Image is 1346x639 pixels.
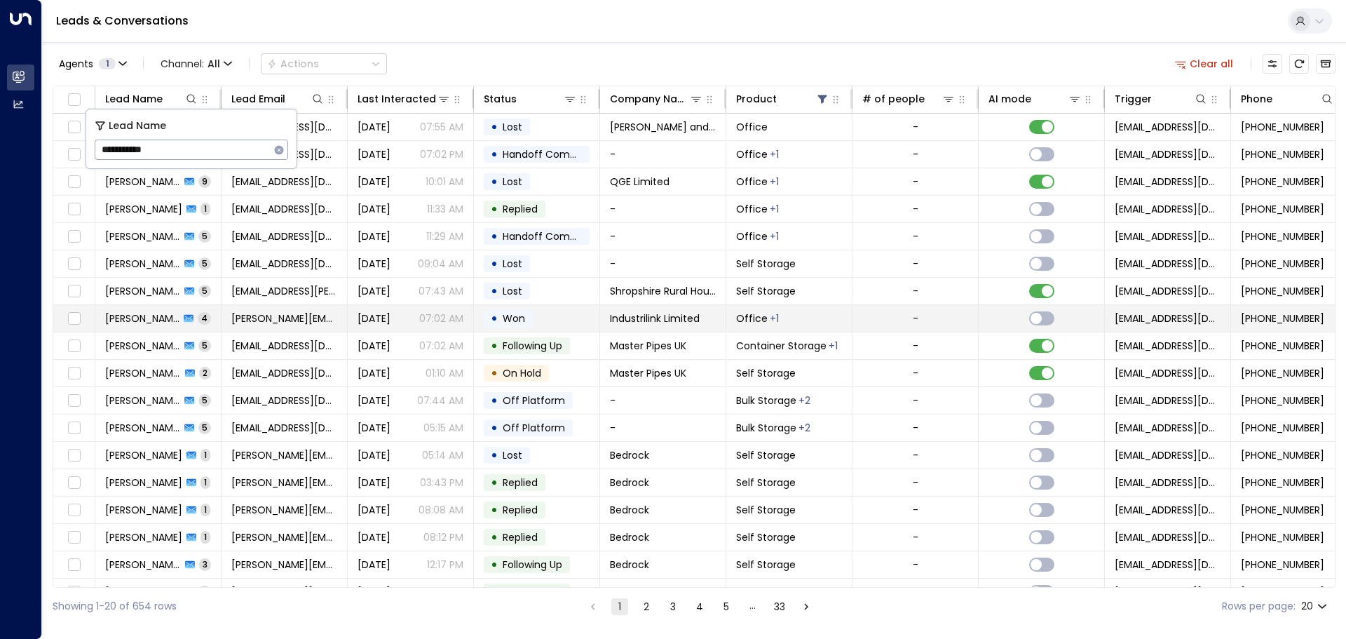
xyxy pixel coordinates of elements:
div: Phone [1241,90,1272,107]
span: Lead Name [109,118,166,134]
span: Toggle select row [65,173,83,191]
span: leads@space-station.co.uk [1115,175,1221,189]
span: +447385587456 [1241,147,1324,161]
div: Container Storage,Self Storage [798,394,810,408]
td: - [600,223,726,250]
p: 09:04 AM [418,257,463,271]
div: • [491,498,498,522]
div: • [491,525,498,549]
span: Self Storage [736,257,796,271]
span: Ayesha Anee [105,339,180,353]
div: Company Name [610,90,703,107]
div: Actions [267,58,319,70]
span: May 13, 2025 [358,585,390,599]
div: Storage [770,229,779,243]
span: luke.donnelly@industrilink.com [231,311,337,325]
div: Status [484,90,517,107]
span: Bedrock [610,558,649,572]
span: Sep 07, 2025 [358,120,390,134]
span: Handoff Completed [503,147,601,161]
span: leads@space-station.co.uk [1115,421,1221,435]
button: Agents1 [53,54,132,74]
span: Toggle select row [65,529,83,546]
div: Storage [770,202,779,216]
div: - [913,448,918,462]
div: # of people [862,90,925,107]
div: Lead Name [105,90,198,107]
span: Sep 02, 2025 [358,202,390,216]
span: leads@space-station.co.uk [1115,229,1221,243]
span: Industrilink Limited [610,311,700,325]
span: May 22, 2025 [358,503,390,517]
span: leads@space-station.co.uk [1115,284,1221,298]
span: Bedrock [610,503,649,517]
span: sofiaqadir@gmail.com [231,175,337,189]
span: lewiscrask@gmail.com [231,229,337,243]
button: Go to page 4 [691,598,708,615]
span: +441234567890 [1241,503,1324,517]
div: • [491,443,498,467]
div: Lead Name [105,90,163,107]
span: +441234567890 [1241,530,1324,544]
span: Lost [503,448,522,462]
span: stuart.jobson@shropshirerural.co.uk [231,284,337,298]
nav: pagination navigation [584,598,815,615]
span: +441234567890 [1241,448,1324,462]
span: Office [736,175,768,189]
div: # of people [862,90,956,107]
span: +441234567890 [1241,585,1324,599]
div: Showing 1-20 of 654 rows [53,599,177,614]
div: Trigger [1115,90,1208,107]
span: Adele Jones [105,394,180,408]
span: Aug 30, 2025 [358,339,390,353]
span: Channel: [155,54,238,74]
span: 4 [198,586,211,598]
div: • [491,142,498,166]
span: Fred Flinstone [105,558,181,572]
span: 3 [199,558,211,570]
span: +447801466712 [1241,175,1324,189]
span: 9 [198,175,211,187]
span: May 31, 2025 [358,366,390,380]
p: 07:02 AM [419,311,463,325]
span: fred.flinstone@bedrock.com [231,448,337,462]
span: Fred Flinstone [105,448,182,462]
p: 03:43 PM [420,476,463,490]
div: Button group with a nested menu [261,53,387,74]
div: • [491,334,498,358]
button: page 1 [611,598,628,615]
span: 1 [200,476,210,488]
div: … [745,598,761,615]
span: Sep 05, 2025 [358,175,390,189]
span: fred.flinstone@bedrock.com [231,503,337,517]
button: Customize [1263,54,1282,74]
span: Stuart Jobson [105,284,180,298]
span: leads@space-station.co.uk [1115,476,1221,490]
div: Last Interacted [358,90,451,107]
span: Office [736,147,768,161]
div: Company Name [610,90,689,107]
div: - [913,421,918,435]
span: Toggle select row [65,255,83,273]
span: Bedrock [610,585,649,599]
span: Master Pipes UK [610,366,686,380]
label: Rows per page: [1222,599,1296,614]
div: - [913,257,918,271]
span: adeleuyan@gmail.com [231,394,337,408]
span: Bedrock [610,530,649,544]
span: Lewis Crask [105,229,180,243]
div: Phone [1241,90,1334,107]
span: Following Up [503,585,562,599]
span: Toggle select row [65,119,83,136]
span: Ayesha Anee [105,366,181,380]
span: Toggle select row [65,283,83,300]
span: 1 [200,531,210,543]
span: fred.flinstone@bedrock.com [231,530,337,544]
span: Aug 21, 2025 [358,448,390,462]
span: Adele Jones [105,421,180,435]
span: Replied [503,530,538,544]
div: Product [736,90,829,107]
div: • [491,279,498,303]
div: Product [736,90,777,107]
div: AI mode [988,90,1031,107]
